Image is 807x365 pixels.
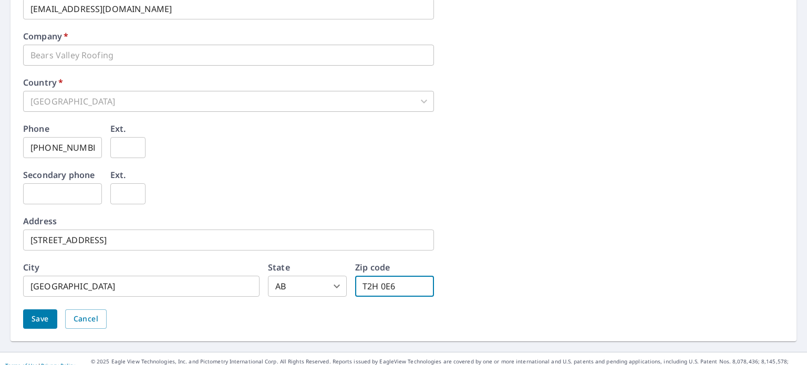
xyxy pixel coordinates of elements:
[268,276,347,297] div: AB
[23,78,63,87] label: Country
[355,263,390,272] label: Zip code
[23,309,57,329] button: Save
[32,312,49,326] span: Save
[110,124,126,133] label: Ext.
[23,171,95,179] label: Secondary phone
[23,32,68,40] label: Company
[74,312,98,326] span: Cancel
[268,263,290,272] label: State
[23,91,434,112] div: [GEOGRAPHIC_DATA]
[23,263,40,272] label: City
[65,309,107,329] button: Cancel
[23,124,49,133] label: Phone
[23,217,57,225] label: Address
[110,171,126,179] label: Ext.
